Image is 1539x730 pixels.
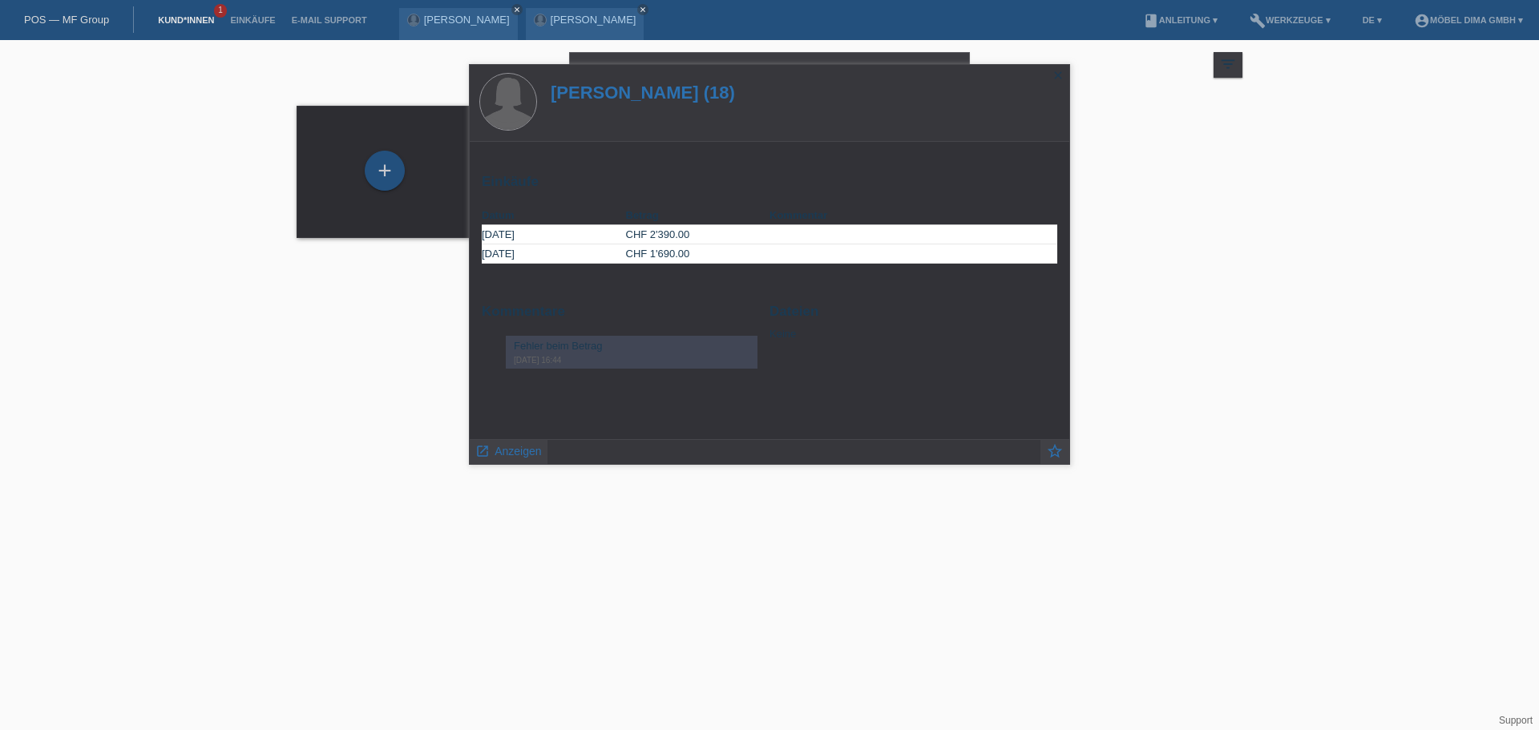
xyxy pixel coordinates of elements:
[1052,69,1064,82] i: close
[214,4,227,18] span: 1
[569,52,970,90] input: Suche...
[626,225,770,244] td: CHF 2'390.00
[482,225,626,244] td: [DATE]
[1046,444,1064,464] a: star_border
[551,14,636,26] a: [PERSON_NAME]
[1355,15,1390,25] a: DE ▾
[1414,13,1430,29] i: account_circle
[482,244,626,264] td: [DATE]
[24,14,109,26] a: POS — MF Group
[475,444,490,458] i: launch
[514,356,749,365] div: [DATE] 16:44
[551,83,735,103] a: [PERSON_NAME] (18)
[626,206,770,225] th: Betrag
[284,15,375,25] a: E-Mail Support
[637,4,648,15] a: close
[769,304,1057,340] div: Keine
[1135,15,1226,25] a: bookAnleitung ▾
[513,6,521,14] i: close
[495,445,541,458] span: Anzeigen
[222,15,283,25] a: Einkäufe
[424,14,510,26] a: [PERSON_NAME]
[639,6,647,14] i: close
[1219,55,1237,73] i: filter_list
[482,206,626,225] th: Datum
[943,61,962,80] i: close
[626,244,770,264] td: CHF 1'690.00
[475,440,542,460] a: launch Anzeigen
[482,304,757,328] h2: Kommentare
[1242,15,1339,25] a: buildWerkzeuge ▾
[511,4,523,15] a: close
[1499,715,1533,726] a: Support
[1046,442,1064,460] i: star_border
[514,340,749,352] div: Fehler beim Betrag
[1250,13,1266,29] i: build
[150,15,222,25] a: Kund*innen
[769,304,1057,328] h2: Dateien
[769,206,1057,225] th: Kommentar
[366,157,404,184] div: Kund*in hinzufügen
[1143,13,1159,29] i: book
[1406,15,1531,25] a: account_circleMöbel DIMA GmbH ▾
[482,174,1057,198] h2: Einkäufe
